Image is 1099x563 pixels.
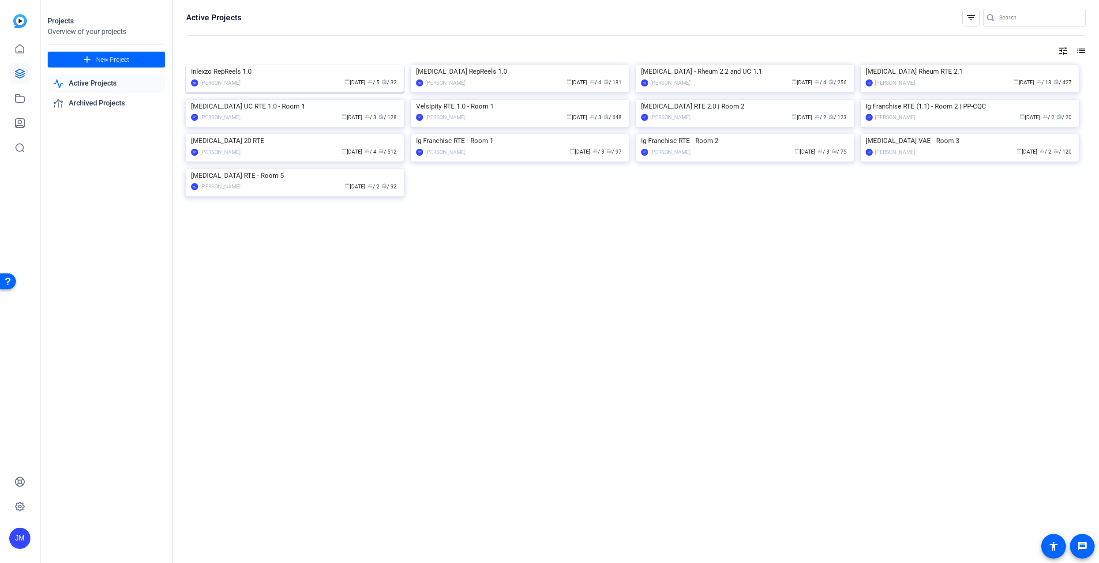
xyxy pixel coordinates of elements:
[875,148,915,157] div: [PERSON_NAME]
[425,113,465,122] div: [PERSON_NAME]
[641,100,849,113] div: [MEDICAL_DATA] RTE 2.0 | Room 2
[1013,79,1019,84] span: calendar_today
[345,79,350,84] span: calendar_today
[48,26,165,37] div: Overview of your projects
[191,149,198,156] div: NC
[82,54,93,65] mat-icon: add
[364,114,370,119] span: group
[999,12,1079,23] input: Search
[382,183,387,188] span: radio
[607,149,622,155] span: / 97
[191,79,198,86] div: NC
[866,114,873,121] div: NC
[341,149,362,155] span: [DATE]
[368,183,373,188] span: group
[604,79,609,84] span: radio
[607,148,612,154] span: radio
[48,94,165,113] a: Archived Projects
[200,79,240,87] div: [PERSON_NAME]
[382,79,397,86] span: / 32
[191,100,399,113] div: [MEDICAL_DATA] UC RTE 1.0 - Room 1
[791,114,812,120] span: [DATE]
[791,79,812,86] span: [DATE]
[345,183,350,188] span: calendar_today
[1048,541,1059,552] mat-icon: accessibility
[650,148,690,157] div: [PERSON_NAME]
[48,16,165,26] div: Projects
[1020,114,1025,119] span: calendar_today
[1075,45,1086,56] mat-icon: list
[866,79,873,86] div: NC
[641,65,849,78] div: [MEDICAL_DATA] - Rheum 2.2 and UC 1.1
[200,148,240,157] div: [PERSON_NAME]
[791,79,797,84] span: calendar_today
[641,149,648,156] div: NC
[875,113,915,122] div: [PERSON_NAME]
[866,149,873,156] div: NC
[589,79,601,86] span: / 4
[416,134,624,147] div: Ig Franchise RTE - Room 1
[604,114,609,119] span: radio
[1054,79,1059,84] span: radio
[966,12,976,23] mat-icon: filter_list
[191,114,198,121] div: NC
[641,79,648,86] div: NC
[368,79,373,84] span: group
[589,114,601,120] span: / 3
[814,79,820,84] span: group
[1054,148,1059,154] span: radio
[200,113,240,122] div: [PERSON_NAME]
[364,148,370,154] span: group
[814,114,820,119] span: group
[818,148,823,154] span: group
[9,528,30,549] div: JM
[832,149,847,155] span: / 75
[1043,114,1048,119] span: group
[566,114,587,120] span: [DATE]
[368,79,379,86] span: / 5
[425,148,465,157] div: [PERSON_NAME]
[96,55,129,64] span: New Project
[379,149,397,155] span: / 512
[1057,114,1062,119] span: radio
[416,79,423,86] div: NC
[866,65,1073,78] div: [MEDICAL_DATA] Rheum RTE 2.1
[186,12,241,23] h1: Active Projects
[570,149,590,155] span: [DATE]
[1077,541,1088,552] mat-icon: message
[1016,148,1022,154] span: calendar_today
[866,134,1073,147] div: [MEDICAL_DATA] VAE - Room 3
[345,184,365,190] span: [DATE]
[1039,149,1051,155] span: / 2
[566,79,587,86] span: [DATE]
[416,100,624,113] div: Velsipity RTE 1.0 - Room 1
[1057,114,1072,120] span: / 20
[382,79,387,84] span: radio
[814,79,826,86] span: / 4
[1036,79,1042,84] span: group
[791,114,797,119] span: calendar_today
[341,114,362,120] span: [DATE]
[191,169,399,182] div: [MEDICAL_DATA] RTE - Room 5
[814,114,826,120] span: / 2
[604,114,622,120] span: / 648
[795,149,815,155] span: [DATE]
[566,79,572,84] span: calendar_today
[382,184,397,190] span: / 92
[566,114,572,119] span: calendar_today
[13,14,27,28] img: blue-gradient.svg
[341,148,347,154] span: calendar_today
[191,65,399,78] div: Inlexzo RepReels 1.0
[641,134,849,147] div: Ig Franchise RTE - Room 2
[368,184,379,190] span: / 2
[48,52,165,68] button: New Project
[604,79,622,86] span: / 181
[48,75,165,93] a: Active Projects
[379,114,397,120] span: / 128
[1016,149,1037,155] span: [DATE]
[1054,79,1072,86] span: / 427
[589,79,595,84] span: group
[650,113,690,122] div: [PERSON_NAME]
[875,79,915,87] div: [PERSON_NAME]
[416,114,423,121] div: NC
